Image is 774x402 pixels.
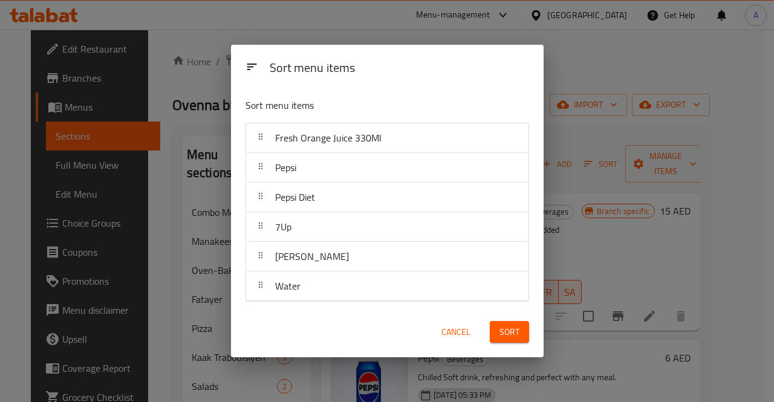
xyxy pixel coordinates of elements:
[275,218,291,236] span: 7Up
[246,242,528,271] div: [PERSON_NAME]
[275,277,301,295] span: Water
[246,153,528,183] div: Pepsi
[246,123,528,153] div: Fresh Orange Juice 330Ml
[246,271,528,301] div: Water
[275,188,315,206] span: Pepsi Diet
[246,98,470,113] p: Sort menu items
[246,212,528,242] div: 7Up
[499,325,519,340] span: Sort
[490,321,529,343] button: Sort
[441,325,470,340] span: Cancel
[275,129,382,147] span: Fresh Orange Juice 330Ml
[437,321,475,343] button: Cancel
[275,247,349,265] span: [PERSON_NAME]
[246,183,528,212] div: Pepsi Diet
[265,55,534,82] div: Sort menu items
[275,158,296,177] span: Pepsi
